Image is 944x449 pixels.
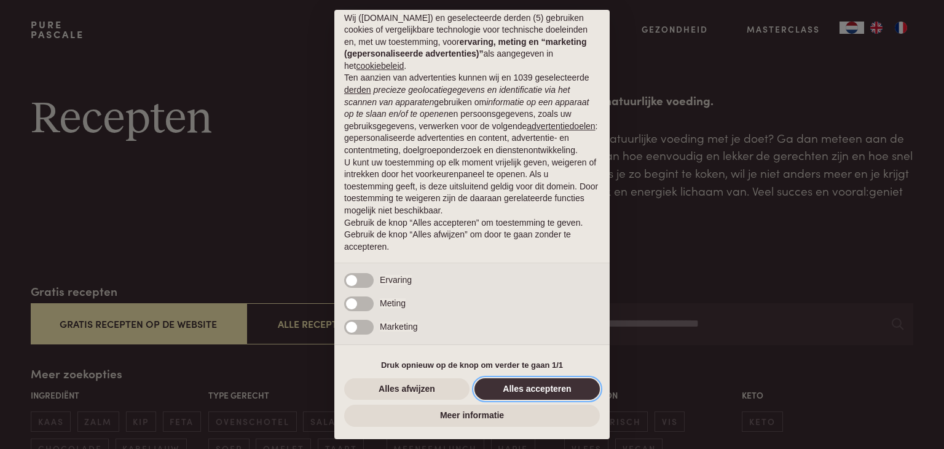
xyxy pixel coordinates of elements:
[344,378,470,400] button: Alles afwijzen
[344,72,600,156] p: Ten aanzien van advertenties kunnen wij en 1039 geselecteerde gebruiken om en persoonsgegevens, z...
[380,298,406,308] span: Meting
[344,157,600,217] p: U kunt uw toestemming op elk moment vrijelijk geven, weigeren of intrekken door het voorkeurenpan...
[474,378,600,400] button: Alles accepteren
[527,121,595,133] button: advertentiedoelen
[344,97,589,119] em: informatie op een apparaat op te slaan en/of te openen
[380,275,412,285] span: Ervaring
[344,84,371,97] button: derden
[344,85,570,107] em: precieze geolocatiegegevens en identificatie via het scannen van apparaten
[356,61,404,71] a: cookiebeleid
[344,405,600,427] button: Meer informatie
[344,37,586,59] strong: ervaring, meting en “marketing (gepersonaliseerde advertenties)”
[344,12,600,73] p: Wij ([DOMAIN_NAME]) en geselecteerde derden (5) gebruiken cookies of vergelijkbare technologie vo...
[380,322,417,332] span: Marketing
[344,217,600,253] p: Gebruik de knop “Alles accepteren” om toestemming te geven. Gebruik de knop “Alles afwijzen” om d...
